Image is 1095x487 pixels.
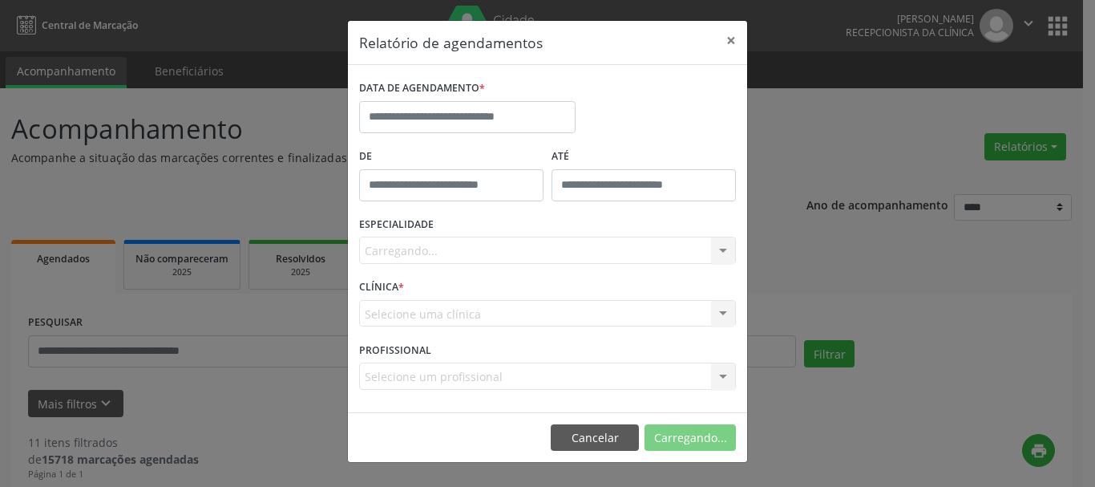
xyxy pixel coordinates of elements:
label: De [359,144,543,169]
label: PROFISSIONAL [359,338,431,363]
h5: Relatório de agendamentos [359,32,543,53]
label: CLÍNICA [359,275,404,300]
button: Cancelar [551,424,639,452]
label: DATA DE AGENDAMENTO [359,76,485,101]
button: Carregando... [644,424,736,452]
button: Close [715,21,747,60]
label: ATÉ [552,144,736,169]
label: ESPECIALIDADE [359,213,434,237]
